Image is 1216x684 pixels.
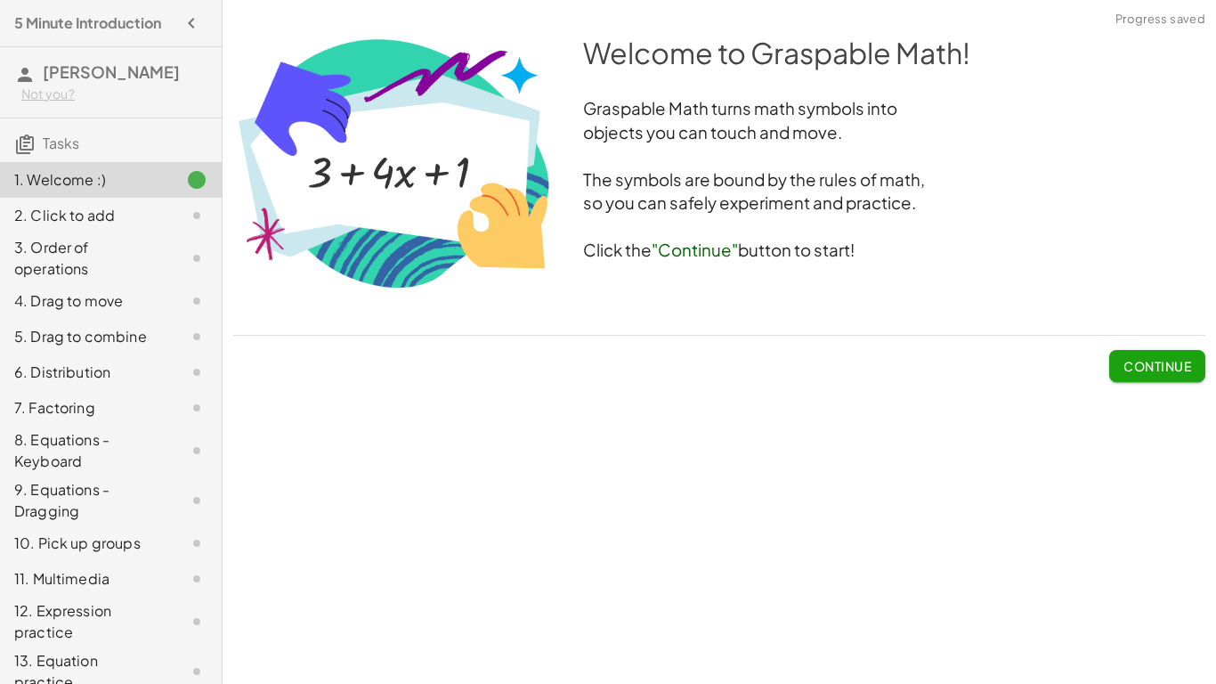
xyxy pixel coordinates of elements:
div: 12. Expression practice [14,600,158,643]
h4: 5 Minute Introduction [14,12,161,34]
div: 10. Pick up groups [14,533,158,554]
span: [PERSON_NAME] [43,61,180,82]
div: 8. Equations - Keyboard [14,429,158,472]
div: 1. Welcome :) [14,169,158,191]
div: 4. Drag to move [14,290,158,312]
h3: objects you can touch and move. [233,121,1205,145]
span: "Continue" [652,240,738,260]
i: Task not started. [186,397,207,419]
div: 2. Click to add [14,205,158,226]
i: Task not started. [186,440,207,461]
div: 11. Multimedia [14,568,158,590]
div: 3. Order of operations [14,237,158,280]
i: Task not started. [186,326,207,347]
i: Task not started. [186,205,207,226]
i: Task not started. [186,568,207,590]
div: 9. Equations - Dragging [14,479,158,522]
div: 7. Factoring [14,397,158,419]
span: Progress saved [1115,11,1205,28]
i: Task not started. [186,611,207,632]
span: Tasks [43,134,79,152]
span: Welcome to Graspable Math! [583,35,970,70]
i: Task not started. [186,362,207,383]
i: Task not started. [186,661,207,682]
i: Task not started. [186,533,207,554]
h3: Click the button to start! [233,239,1205,263]
h3: The symbols are bound by the rules of math, [233,168,1205,192]
i: Task not started. [186,290,207,312]
button: Continue [1109,350,1205,382]
div: 5. Drag to combine [14,326,158,347]
i: Task not started. [186,490,207,511]
img: 0693f8568b74c82c9916f7e4627066a63b0fb68adf4cbd55bb6660eff8c96cd8.png [233,33,555,292]
i: Task finished. [186,169,207,191]
div: Not you? [21,85,207,103]
i: Task not started. [186,248,207,269]
span: Continue [1123,358,1191,374]
h3: so you can safely experiment and practice. [233,191,1205,216]
div: 6. Distribution [14,362,158,383]
h3: Graspable Math turns math symbols into [233,97,1205,121]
